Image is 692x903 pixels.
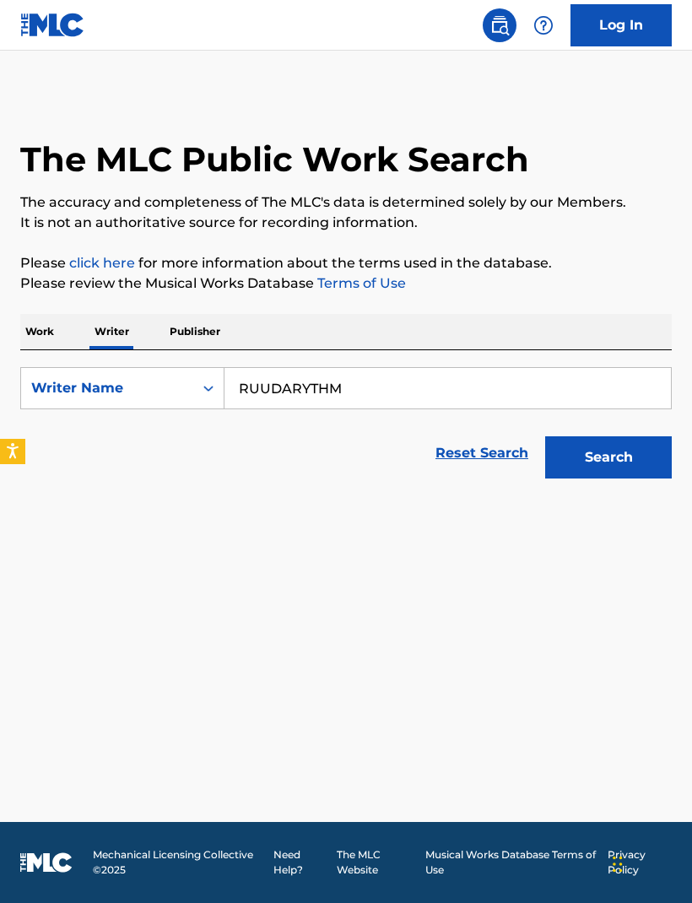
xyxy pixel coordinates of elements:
[613,839,623,889] div: Drag
[608,822,692,903] iframe: Chat Widget
[20,314,59,349] p: Work
[527,8,560,42] div: Help
[20,213,672,233] p: It is not an authoritative source for recording information.
[69,255,135,271] a: click here
[20,138,529,181] h1: The MLC Public Work Search
[483,8,516,42] a: Public Search
[314,275,406,291] a: Terms of Use
[20,852,73,873] img: logo
[337,847,415,878] a: The MLC Website
[533,15,554,35] img: help
[31,378,183,398] div: Writer Name
[20,273,672,294] p: Please review the Musical Works Database
[425,847,597,878] a: Musical Works Database Terms of Use
[20,192,672,213] p: The accuracy and completeness of The MLC's data is determined solely by our Members.
[20,367,672,487] form: Search Form
[273,847,327,878] a: Need Help?
[93,847,263,878] span: Mechanical Licensing Collective © 2025
[545,436,672,479] button: Search
[489,15,510,35] img: search
[20,253,672,273] p: Please for more information about the terms used in the database.
[165,314,225,349] p: Publisher
[20,13,85,37] img: MLC Logo
[89,314,134,349] p: Writer
[570,4,672,46] a: Log In
[427,435,537,472] a: Reset Search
